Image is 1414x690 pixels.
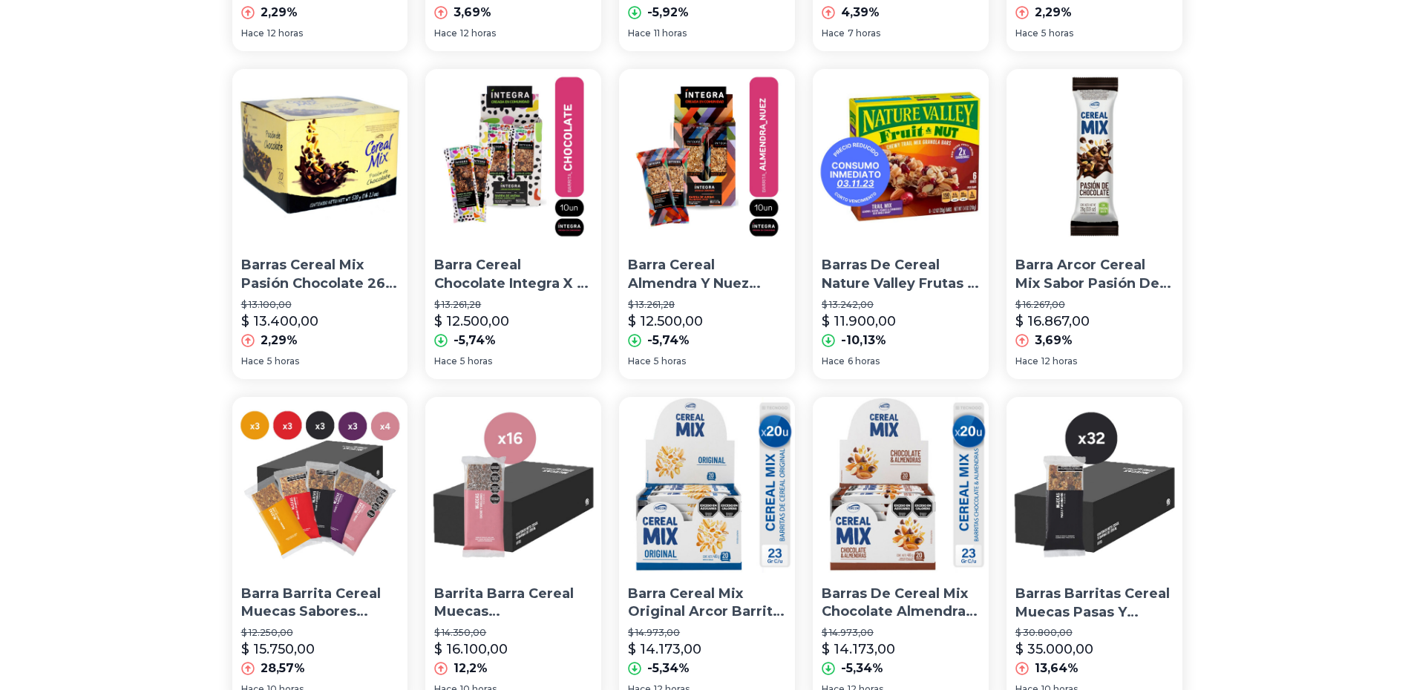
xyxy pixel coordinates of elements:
span: 5 horas [460,355,492,367]
p: 13,64% [1035,660,1078,677]
p: $ 13.100,00 [241,299,399,311]
p: 2,29% [261,4,298,22]
p: 3,69% [1035,332,1073,349]
img: Barra Cereal Mix Original Arcor Barrita - Mejor Precio [619,397,795,573]
p: -5,34% [647,660,690,677]
p: 28,57% [261,660,305,677]
p: -5,74% [647,332,690,349]
p: $ 14.350,00 [434,627,592,639]
p: $ 12.500,00 [628,311,703,332]
img: Barra Barrita Cereal Muecas Sabores Surtidos Caja X16u [232,397,408,573]
p: Barras De Cereal Nature Valley Frutas Y Frutos Secos 6un. [822,256,980,293]
a: Barra Cereal Almendra Y Nuez Integra X 10 UnidadesBarra Cereal Almendra Y Nuez Integra X 10 Unida... [619,69,795,379]
span: Hace [434,355,457,367]
img: Barra Cereal Almendra Y Nuez Integra X 10 Unidades [619,69,795,245]
p: Barra Barrita Cereal Muecas Sabores Surtidos Caja X16u [241,585,399,622]
span: 5 horas [654,355,686,367]
p: Barra Arcor Cereal Mix Sabor Pasión De Chocolate 26 g Pack X 20 [1015,256,1174,293]
p: 3,69% [454,4,491,22]
img: Barras De Cereal Mix Chocolate Almendras Caja 20 Unidades [813,397,989,573]
p: $ 13.242,00 [822,299,980,311]
span: Hace [1015,355,1038,367]
span: Hace [434,27,457,39]
a: Barras Cereal Mix Pasión Chocolate 26 g X 20 En GolosinarBarras Cereal Mix Pasión Chocolate 26 g ... [232,69,408,379]
p: $ 12.250,00 [241,627,399,639]
p: $ 16.100,00 [434,639,508,660]
p: $ 11.900,00 [822,311,896,332]
span: Hace [1015,27,1038,39]
p: $ 13.261,28 [434,299,592,311]
p: $ 14.173,00 [822,639,895,660]
p: $ 14.973,00 [628,627,786,639]
a: Barra Arcor Cereal Mix Sabor Pasión De Chocolate 26 g Pack X 20Barra Arcor Cereal Mix Sabor Pasió... [1007,69,1182,379]
span: Hace [241,355,264,367]
p: Barra Cereal Almendra Y Nuez Integra X 10 Unidades [628,256,786,293]
p: 2,29% [261,332,298,349]
p: $ 30.800,00 [1015,627,1174,639]
p: Barra Cereal Mix Original Arcor Barrita - Mejor Precio [628,585,786,622]
span: 12 horas [267,27,303,39]
p: Barras De Cereal Mix Chocolate Almendras Caja 20 Unidades [822,585,980,622]
p: $ 13.400,00 [241,311,318,332]
img: Barras Cereal Mix Pasión Chocolate 26 g X 20 En Golosinar [232,69,408,245]
p: $ 35.000,00 [1015,639,1093,660]
span: 5 horas [1041,27,1073,39]
span: Hace [822,355,845,367]
p: $ 16.867,00 [1015,311,1090,332]
p: 12,2% [454,660,488,677]
span: Hace [628,355,651,367]
span: Hace [628,27,651,39]
span: 5 horas [267,355,299,367]
p: 4,39% [841,4,880,22]
p: $ 16.267,00 [1015,299,1174,311]
p: $ 12.500,00 [434,311,509,332]
span: Hace [822,27,845,39]
p: $ 14.173,00 [628,639,701,660]
span: 12 horas [460,27,496,39]
p: Barra Cereal Chocolate Integra X 10 Unidades [434,256,592,293]
img: Barra Cereal Chocolate Integra X 10 Unidades [425,69,601,245]
p: Barrita Barra Cereal Muecas [PERSON_NAME] Cacao Y Avellanas Caja X16u [434,585,592,622]
p: $ 15.750,00 [241,639,315,660]
p: -5,74% [454,332,496,349]
img: Barra Arcor Cereal Mix Sabor Pasión De Chocolate 26 g Pack X 20 [1007,69,1182,245]
p: -10,13% [841,332,886,349]
p: Barras Barritas Cereal Muecas Pasas Y Arandanos Negra X 32u [1015,585,1174,622]
span: Hace [241,27,264,39]
span: 6 horas [848,355,880,367]
p: $ 14.973,00 [822,627,980,639]
a: Barras De Cereal Nature Valley Frutas Y Frutos Secos 6un.Barras De Cereal Nature Valley Frutas Y ... [813,69,989,379]
span: 12 horas [1041,355,1077,367]
img: Barras De Cereal Nature Valley Frutas Y Frutos Secos 6un. [813,69,989,245]
p: 2,29% [1035,4,1072,22]
p: -5,34% [841,660,883,677]
a: Barra Cereal Chocolate Integra X 10 UnidadesBarra Cereal Chocolate Integra X 10 Unidades$ 13.261,... [425,69,601,379]
span: 7 horas [848,27,880,39]
p: -5,92% [647,4,689,22]
img: Barras Barritas Cereal Muecas Pasas Y Arandanos Negra X 32u [1007,397,1182,573]
span: 11 horas [654,27,687,39]
p: $ 13.261,28 [628,299,786,311]
img: Barrita Barra Cereal Muecas Rosa Cacao Y Avellanas Caja X16u [425,397,601,573]
p: Barras Cereal Mix Pasión Chocolate 26 g X 20 En Golosinar [241,256,399,293]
